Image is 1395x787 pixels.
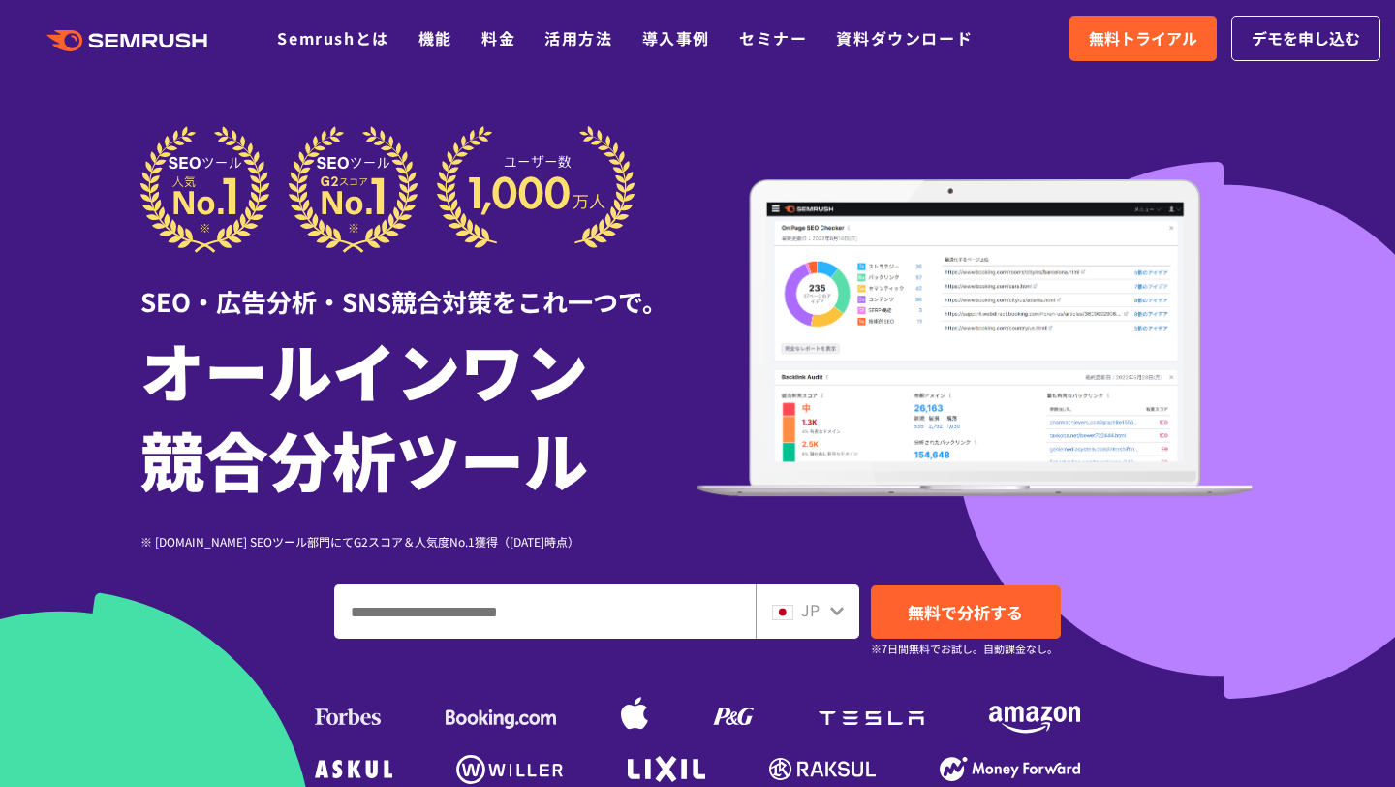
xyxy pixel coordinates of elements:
a: デモを申し込む [1231,16,1380,61]
input: ドメイン、キーワードまたはURLを入力してください [335,585,755,638]
a: 無料で分析する [871,585,1061,639]
span: デモを申し込む [1252,26,1360,51]
span: 無料トライアル [1089,26,1197,51]
a: 活用方法 [544,26,612,49]
div: ※ [DOMAIN_NAME] SEOツール部門にてG2スコア＆人気度No.1獲得（[DATE]時点） [140,532,697,551]
a: 無料トライアル [1069,16,1217,61]
a: セミナー [739,26,807,49]
h1: オールインワン 競合分析ツール [140,325,697,503]
a: 機能 [418,26,452,49]
a: Semrushとは [277,26,388,49]
a: 導入事例 [642,26,710,49]
span: JP [801,598,820,621]
a: 料金 [481,26,515,49]
div: SEO・広告分析・SNS競合対策をこれ一つで。 [140,253,697,320]
a: 資料ダウンロード [836,26,973,49]
span: 無料で分析する [908,600,1023,624]
small: ※7日間無料でお試し。自動課金なし。 [871,640,1058,658]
